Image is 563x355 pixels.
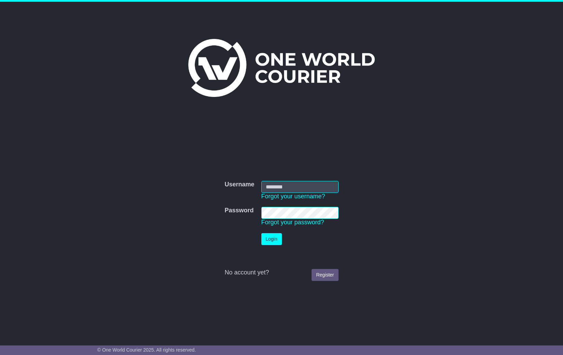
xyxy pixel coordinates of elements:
[188,39,375,97] img: One World
[97,347,196,353] span: © One World Courier 2025. All rights reserved.
[261,233,282,245] button: Login
[224,269,338,276] div: No account yet?
[261,193,325,200] a: Forgot your username?
[261,219,324,226] a: Forgot your password?
[312,269,338,281] a: Register
[224,181,254,188] label: Username
[224,207,253,214] label: Password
